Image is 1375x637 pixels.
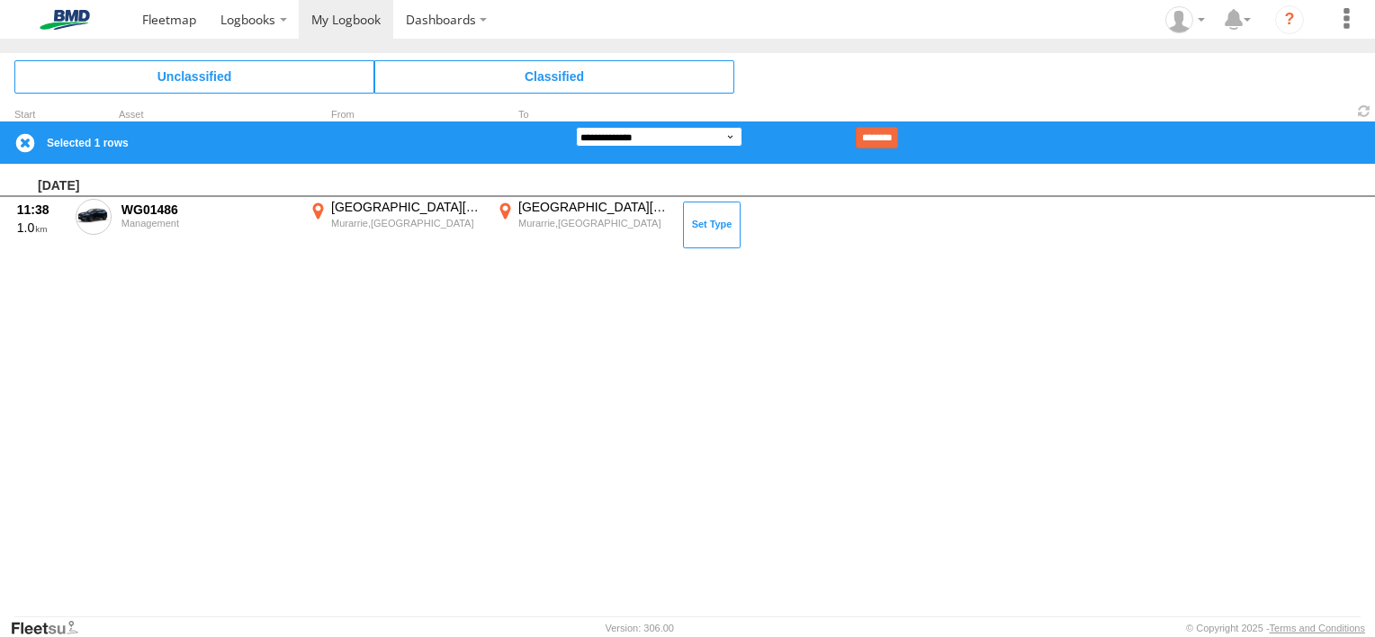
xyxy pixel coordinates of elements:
[493,111,673,120] div: To
[683,202,741,248] button: Click to Set
[17,220,66,236] div: 1.0
[121,202,296,218] div: WG01486
[518,199,670,215] div: [GEOGRAPHIC_DATA][PERSON_NAME]
[374,60,734,93] span: Click to view Classified Trips
[1186,623,1365,633] div: © Copyright 2025 -
[18,10,112,30] img: bmd-logo.svg
[1353,103,1375,120] span: Refresh
[121,218,296,229] div: Management
[306,199,486,251] label: Click to View Event Location
[518,217,670,229] div: Murarrie,[GEOGRAPHIC_DATA]
[14,132,36,154] label: Clear Selection
[10,619,93,637] a: Visit our Website
[331,217,483,229] div: Murarrie,[GEOGRAPHIC_DATA]
[17,202,66,218] div: 11:38
[1270,623,1365,633] a: Terms and Conditions
[1159,6,1211,33] div: Glen Redenbach
[493,199,673,251] label: Click to View Event Location
[14,60,374,93] span: Click to view Unclassified Trips
[606,623,674,633] div: Version: 306.00
[14,111,68,120] div: Click to Sort
[119,111,299,120] div: Asset
[331,199,483,215] div: [GEOGRAPHIC_DATA][PERSON_NAME]
[306,111,486,120] div: From
[1275,5,1304,34] i: ?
